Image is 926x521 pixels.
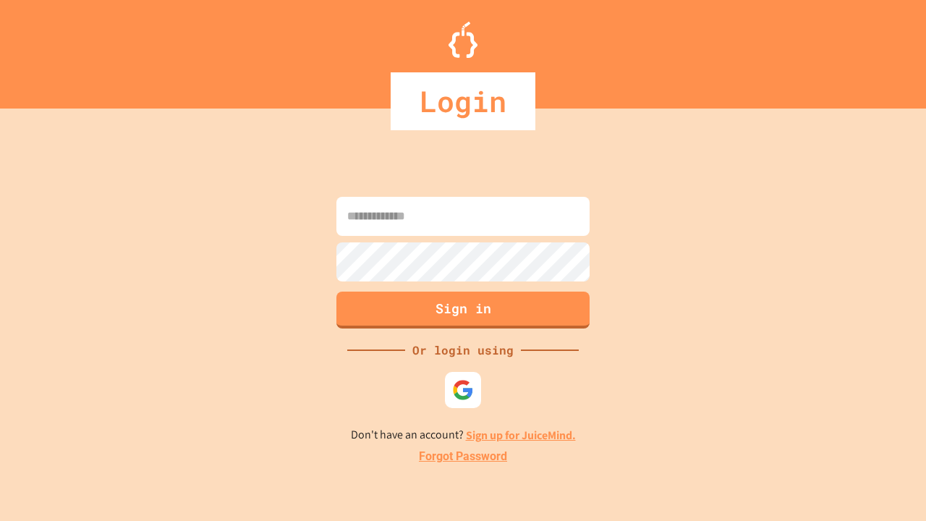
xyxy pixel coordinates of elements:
[391,72,535,130] div: Login
[405,342,521,359] div: Or login using
[351,426,576,444] p: Don't have an account?
[452,379,474,401] img: google-icon.svg
[336,292,590,329] button: Sign in
[419,448,507,465] a: Forgot Password
[449,22,477,58] img: Logo.svg
[466,428,576,443] a: Sign up for JuiceMind.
